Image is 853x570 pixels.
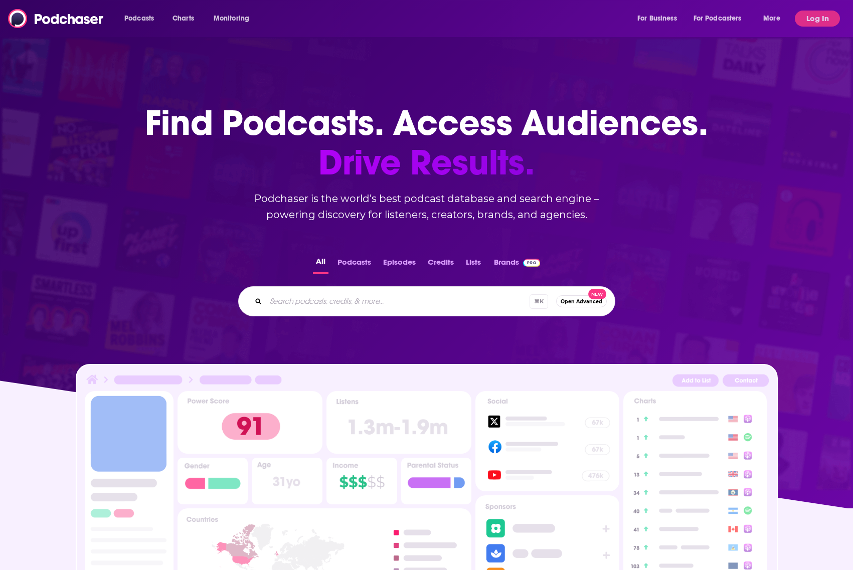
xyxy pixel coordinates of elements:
[252,458,322,504] img: Podcast Insights Age
[117,11,167,27] button: open menu
[145,103,708,182] h1: Find Podcasts. Access Audiences.
[8,9,104,28] img: Podchaser - Follow, Share and Rate Podcasts
[795,11,840,27] button: Log In
[178,391,322,454] img: Podcast Insights Power score
[226,191,627,223] h2: Podchaser is the world’s best podcast database and search engine – powering discovery for listene...
[530,294,548,309] span: ⌘ K
[173,12,194,26] span: Charts
[207,11,262,27] button: open menu
[523,259,541,267] img: Podchaser Pro
[561,299,602,304] span: Open Advanced
[178,458,248,504] img: Podcast Insights Gender
[494,255,541,274] a: BrandsPodchaser Pro
[425,255,457,274] button: Credits
[463,255,484,274] button: Lists
[401,458,472,504] img: Podcast Insights Parental Status
[334,255,374,274] button: Podcasts
[694,12,742,26] span: For Podcasters
[326,458,397,504] img: Podcast Insights Income
[214,12,249,26] span: Monitoring
[124,12,154,26] span: Podcasts
[687,11,756,27] button: open menu
[85,373,769,391] img: Podcast Insights Header
[475,391,619,491] img: Podcast Socials
[238,286,615,316] div: Search podcasts, credits, & more...
[266,293,530,309] input: Search podcasts, credits, & more...
[630,11,690,27] button: open menu
[756,11,793,27] button: open menu
[313,255,328,274] button: All
[326,391,471,454] img: Podcast Insights Listens
[637,12,677,26] span: For Business
[380,255,419,274] button: Episodes
[556,295,607,307] button: Open AdvancedNew
[145,143,708,182] span: Drive Results.
[588,289,606,299] span: New
[166,11,200,27] a: Charts
[763,12,780,26] span: More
